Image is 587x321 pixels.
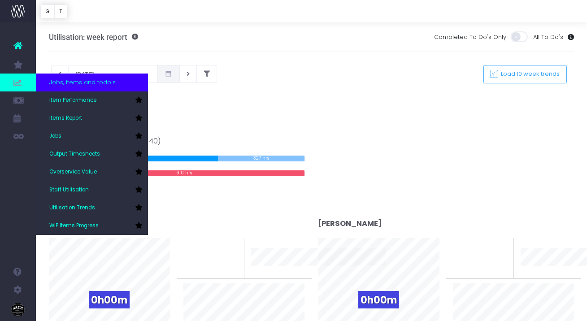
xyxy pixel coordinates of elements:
button: G [40,4,55,18]
span: Completed To Do's Only [434,33,506,42]
button: Load 10 week trends [483,65,567,83]
span: 0% [492,238,507,253]
span: Staff Utilisation [49,186,89,194]
span: Load 10 week trends [498,70,560,78]
a: Jobs [36,127,148,145]
span: Utilisation Trends [49,204,95,212]
span: Item Performance [49,96,96,104]
span: 0% [222,238,237,253]
span: 10 week trend [521,268,561,277]
span: Items Report [49,114,82,122]
h3: Utilisation: week report [49,33,138,42]
span: 0h00m [358,291,399,308]
img: images/default_profile_image.png [11,303,25,317]
span: To last week [183,247,220,256]
a: Item Performance [36,91,148,109]
a: Output Timesheets [36,145,148,163]
span: Jobs, items and todo's [49,78,116,87]
span: Output Timesheets [49,150,100,158]
span: Jobs [49,132,61,140]
h3: Team results [49,110,574,122]
span: All To Do's [533,33,563,42]
a: WIP Items Progress [36,217,148,235]
strong: [PERSON_NAME] [318,218,383,229]
div: Team effort from [DATE] to [DATE] (week 40) [49,125,305,147]
div: 910 hrs [64,170,304,176]
a: Utilisation Trends [36,199,148,217]
span: 10 week trend [251,268,291,277]
h3: Individual results [49,203,574,215]
span: Overservice Value [49,168,97,176]
span: 0h00m [89,291,130,308]
div: Vertical button group [40,4,67,18]
a: Staff Utilisation [36,181,148,199]
div: 327 hrs [218,156,304,161]
a: Overservice Value [36,163,148,181]
div: Target: Logged time: [42,125,312,176]
button: T [54,4,67,18]
span: WIP Items Progress [49,222,99,230]
a: Items Report [36,109,148,127]
span: To last week [453,247,490,256]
